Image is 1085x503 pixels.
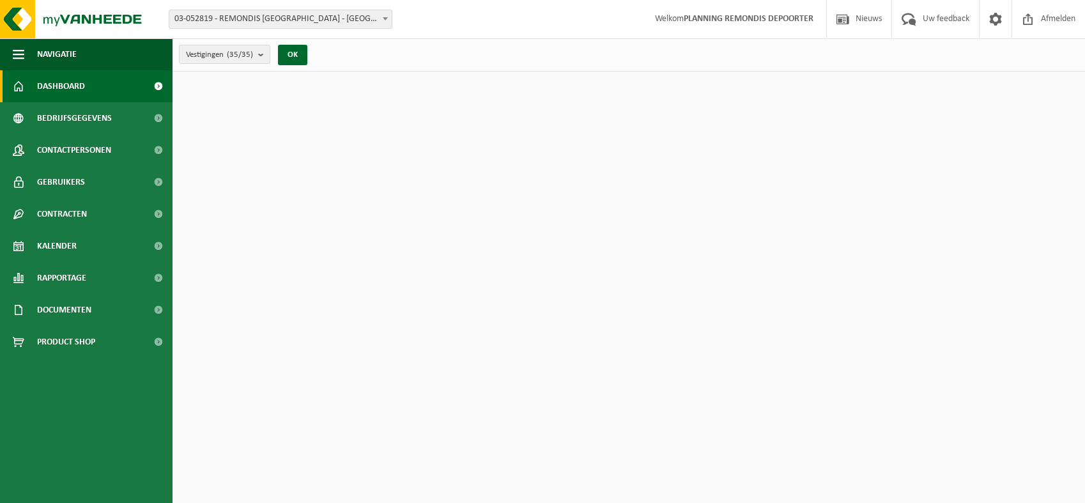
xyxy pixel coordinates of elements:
[227,50,253,59] count: (35/35)
[179,45,270,64] button: Vestigingen(35/35)
[37,326,95,358] span: Product Shop
[37,166,85,198] span: Gebruikers
[37,102,112,134] span: Bedrijfsgegevens
[169,10,392,29] span: 03-052819 - REMONDIS WEST-VLAANDEREN - OOSTENDE
[37,294,91,326] span: Documenten
[684,14,813,24] strong: PLANNING REMONDIS DEPOORTER
[37,198,87,230] span: Contracten
[37,38,77,70] span: Navigatie
[186,45,253,65] span: Vestigingen
[37,262,86,294] span: Rapportage
[169,10,392,28] span: 03-052819 - REMONDIS WEST-VLAANDEREN - OOSTENDE
[278,45,307,65] button: OK
[37,70,85,102] span: Dashboard
[37,230,77,262] span: Kalender
[37,134,111,166] span: Contactpersonen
